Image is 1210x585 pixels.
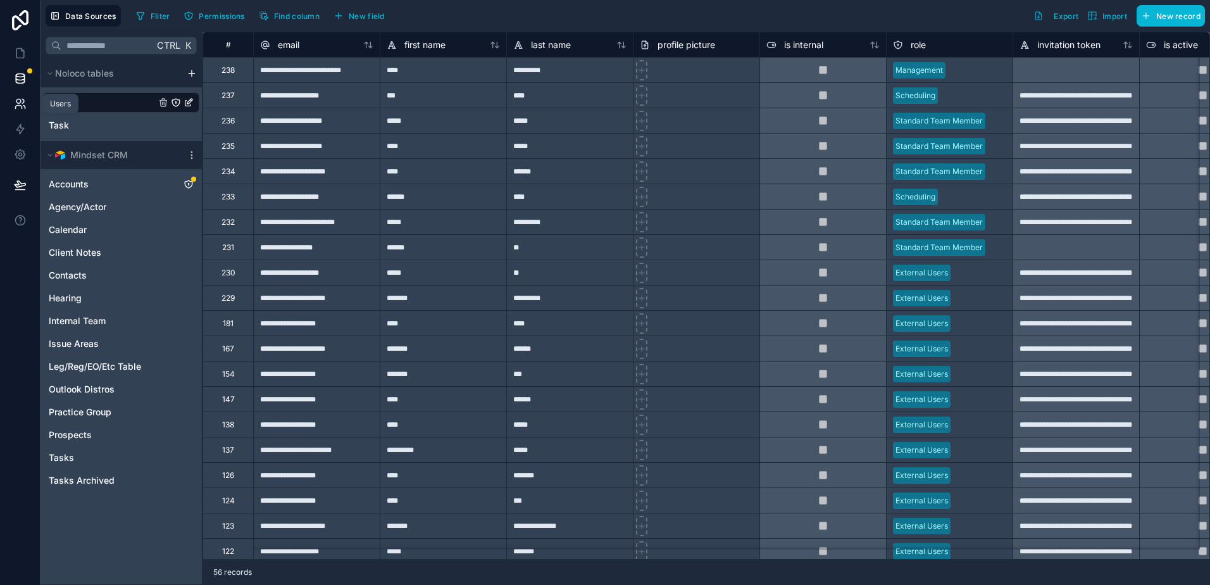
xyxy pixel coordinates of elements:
[221,116,235,126] div: 236
[274,11,320,21] span: Find column
[222,445,234,455] div: 137
[221,293,235,303] div: 229
[895,90,935,101] div: Scheduling
[895,318,948,329] div: External Users
[895,394,948,405] div: External Users
[222,546,234,557] div: 122
[1102,11,1127,21] span: Import
[895,65,943,76] div: Management
[222,521,234,531] div: 123
[895,343,948,355] div: External Users
[131,6,175,25] button: Filter
[151,11,170,21] span: Filter
[1156,11,1201,21] span: New record
[1029,5,1083,27] button: Export
[895,115,983,127] div: Standard Team Member
[222,420,234,430] div: 138
[895,267,948,279] div: External Users
[895,166,983,177] div: Standard Team Member
[1054,11,1078,21] span: Export
[329,6,389,25] button: New field
[221,141,235,151] div: 235
[222,470,234,481] div: 126
[222,242,234,253] div: 231
[222,496,235,506] div: 124
[895,444,948,456] div: External Users
[1164,39,1198,51] span: is active
[404,39,446,51] span: first name
[221,167,235,177] div: 234
[895,217,983,228] div: Standard Team Member
[156,37,182,53] span: Ctrl
[1137,5,1205,27] button: New record
[221,91,235,101] div: 237
[895,191,935,203] div: Scheduling
[895,141,983,152] div: Standard Team Member
[895,419,948,431] div: External Users
[254,6,324,25] button: Find column
[222,394,235,405] div: 147
[658,39,715,51] span: profile picture
[1083,5,1132,27] button: Import
[895,520,948,532] div: External Users
[223,318,234,329] div: 181
[46,5,121,27] button: Data Sources
[895,495,948,506] div: External Users
[221,65,235,75] div: 238
[184,41,192,50] span: K
[1132,5,1205,27] a: New record
[65,11,116,21] span: Data Sources
[911,39,926,51] span: role
[221,217,235,227] div: 232
[531,39,571,51] span: last name
[895,242,983,253] div: Standard Team Member
[221,192,235,202] div: 233
[179,6,254,25] a: Permissions
[199,11,244,21] span: Permissions
[895,470,948,481] div: External Users
[895,546,948,557] div: External Users
[221,268,235,278] div: 230
[222,369,235,379] div: 154
[50,99,71,109] div: Users
[278,39,299,51] span: email
[895,368,948,380] div: External Users
[1037,39,1101,51] span: invitation token
[349,11,385,21] span: New field
[213,567,252,577] span: 56 records
[784,39,823,51] span: is internal
[222,344,234,354] div: 167
[179,6,249,25] button: Permissions
[895,292,948,304] div: External Users
[213,40,244,49] div: #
